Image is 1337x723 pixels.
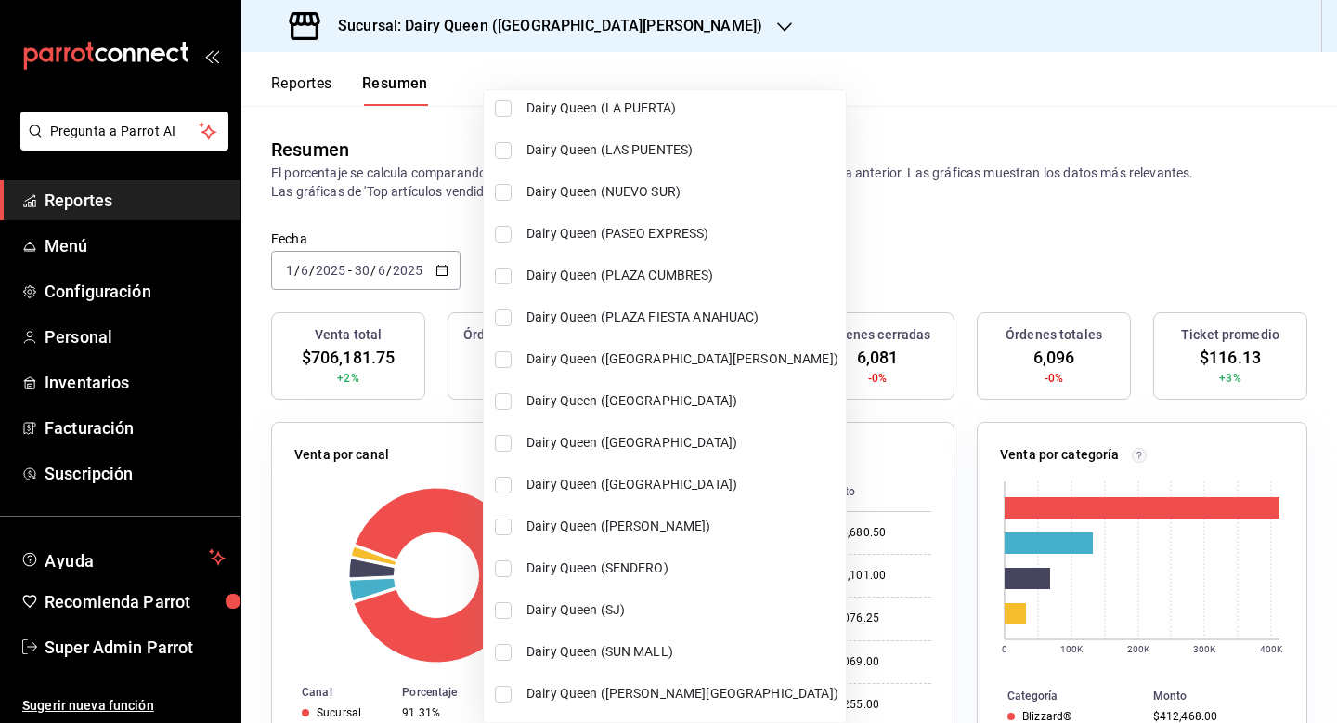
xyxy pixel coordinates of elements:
[526,308,838,327] span: Dairy Queen (PLAZA FIESTA ANAHUAC)
[526,224,838,243] span: Dairy Queen (PASEO EXPRESS)
[526,475,838,494] span: Dairy Queen ([GEOGRAPHIC_DATA])
[526,266,838,285] span: Dairy Queen (PLAZA CUMBRES)
[526,684,838,703] span: Dairy Queen ([PERSON_NAME][GEOGRAPHIC_DATA])
[526,600,838,620] span: Dairy Queen (SJ)
[526,559,838,578] span: Dairy Queen (SENDERO)
[526,99,838,118] span: Dairy Queen (LA PUERTA)
[526,642,838,662] span: Dairy Queen (SUN MALL)
[526,182,838,202] span: Dairy Queen (NUEVO SUR)
[526,517,838,536] span: Dairy Queen ([PERSON_NAME])
[526,433,838,453] span: Dairy Queen ([GEOGRAPHIC_DATA])
[526,391,838,411] span: Dairy Queen ([GEOGRAPHIC_DATA])
[526,140,838,160] span: Dairy Queen (LAS PUENTES)
[526,349,838,369] span: Dairy Queen ([GEOGRAPHIC_DATA][PERSON_NAME])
